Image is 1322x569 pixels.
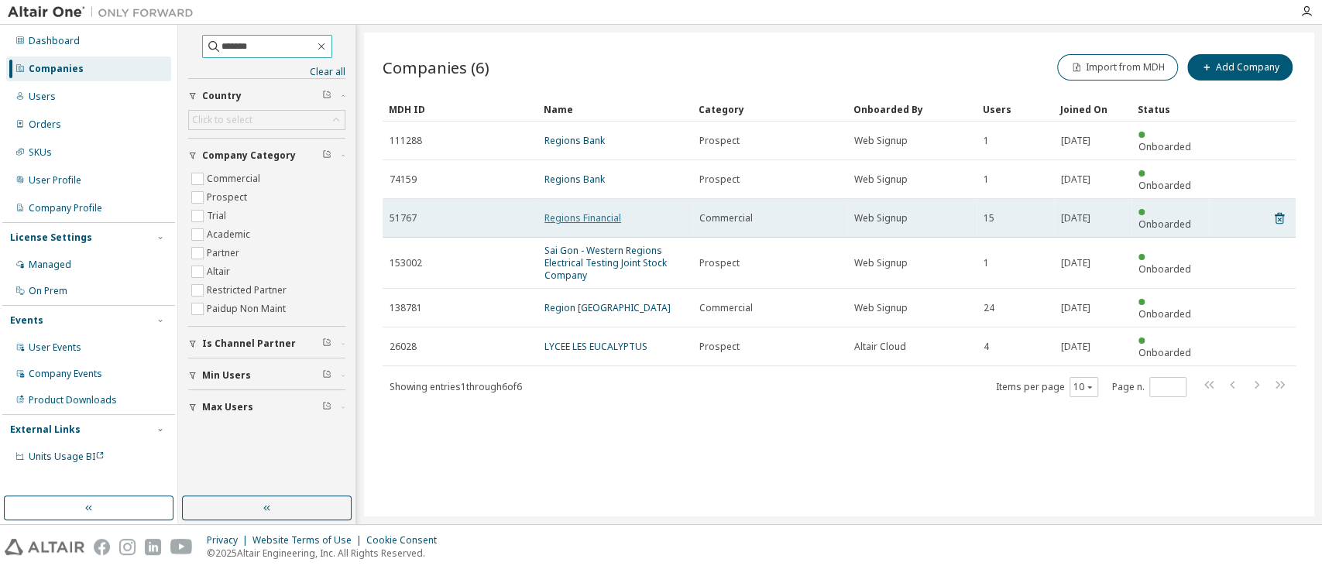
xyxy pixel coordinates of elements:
[188,327,345,361] button: Is Channel Partner
[8,5,201,20] img: Altair One
[390,173,417,186] span: 74159
[390,257,422,269] span: 153002
[854,302,908,314] span: Web Signup
[544,244,667,282] a: Sai Gon - Western Regions Electrical Testing Joint Stock Company
[544,173,605,186] a: Regions Bank
[322,369,331,382] span: Clear filter
[383,57,489,78] span: Companies (6)
[29,450,105,463] span: Units Usage BI
[699,257,740,269] span: Prospect
[202,90,242,102] span: Country
[854,341,906,353] span: Altair Cloud
[189,111,345,129] div: Click to select
[207,300,289,318] label: Paidup Non Maint
[544,301,671,314] a: Region [GEOGRAPHIC_DATA]
[996,377,1098,397] span: Items per page
[170,539,193,555] img: youtube.svg
[202,149,296,162] span: Company Category
[1112,377,1186,397] span: Page n.
[207,244,242,262] label: Partner
[29,35,80,47] div: Dashboard
[207,547,446,560] p: © 2025 Altair Engineering, Inc. All Rights Reserved.
[544,340,647,353] a: LYCEE LES EUCALYPTUS
[984,135,989,147] span: 1
[984,257,989,269] span: 1
[10,423,81,436] div: External Links
[10,231,92,244] div: License Settings
[29,91,56,103] div: Users
[984,212,994,225] span: 15
[322,149,331,162] span: Clear filter
[29,63,84,75] div: Companies
[29,341,81,354] div: User Events
[544,97,686,122] div: Name
[1061,341,1090,353] span: [DATE]
[29,118,61,131] div: Orders
[207,188,250,207] label: Prospect
[389,97,531,122] div: MDH ID
[699,135,740,147] span: Prospect
[544,211,621,225] a: Regions Financial
[29,202,102,214] div: Company Profile
[1061,135,1090,147] span: [DATE]
[207,170,263,188] label: Commercial
[322,90,331,102] span: Clear filter
[29,394,117,406] div: Product Downloads
[1073,381,1094,393] button: 10
[1057,54,1178,81] button: Import from MDH
[1138,140,1191,153] span: Onboarded
[390,302,422,314] span: 138781
[29,285,67,297] div: On Prem
[984,341,989,353] span: 4
[207,207,229,225] label: Trial
[10,314,43,327] div: Events
[29,368,102,380] div: Company Events
[1061,302,1090,314] span: [DATE]
[207,225,253,244] label: Academic
[202,338,296,350] span: Is Channel Partner
[188,79,345,113] button: Country
[390,341,417,353] span: 26028
[699,97,841,122] div: Category
[984,302,994,314] span: 24
[29,146,52,159] div: SKUs
[1138,307,1191,320] span: Onboarded
[699,341,740,353] span: Prospect
[1061,212,1090,225] span: [DATE]
[5,539,84,555] img: altair_logo.svg
[1061,173,1090,186] span: [DATE]
[29,259,71,271] div: Managed
[207,262,233,281] label: Altair
[699,302,753,314] span: Commercial
[366,534,446,547] div: Cookie Consent
[188,139,345,173] button: Company Category
[119,539,136,555] img: instagram.svg
[1138,218,1191,231] span: Onboarded
[1138,97,1203,122] div: Status
[322,338,331,350] span: Clear filter
[192,114,252,126] div: Click to select
[94,539,110,555] img: facebook.svg
[390,380,522,393] span: Showing entries 1 through 6 of 6
[390,212,417,225] span: 51767
[983,97,1048,122] div: Users
[699,173,740,186] span: Prospect
[207,281,290,300] label: Restricted Partner
[252,534,366,547] div: Website Terms of Use
[544,134,605,147] a: Regions Bank
[1061,257,1090,269] span: [DATE]
[322,401,331,413] span: Clear filter
[29,174,81,187] div: User Profile
[854,135,908,147] span: Web Signup
[202,401,253,413] span: Max Users
[207,534,252,547] div: Privacy
[1138,262,1191,276] span: Onboarded
[1060,97,1125,122] div: Joined On
[145,539,161,555] img: linkedin.svg
[1138,346,1191,359] span: Onboarded
[390,135,422,147] span: 111288
[1187,54,1293,81] button: Add Company
[1138,179,1191,192] span: Onboarded
[699,212,753,225] span: Commercial
[854,257,908,269] span: Web Signup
